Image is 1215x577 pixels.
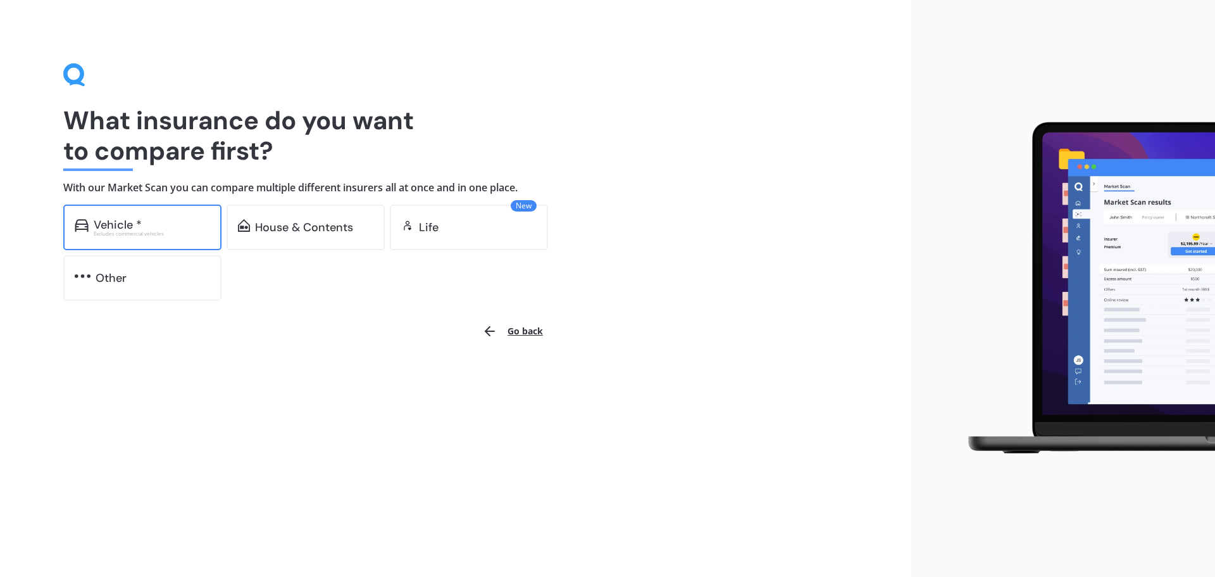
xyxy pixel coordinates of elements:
[238,219,250,232] img: home-and-contents.b802091223b8502ef2dd.svg
[63,105,848,166] h1: What insurance do you want to compare first?
[75,270,90,282] img: other.81dba5aafe580aa69f38.svg
[75,219,89,232] img: car.f15378c7a67c060ca3f3.svg
[419,221,439,234] div: Life
[511,200,537,212] span: New
[950,115,1215,463] img: laptop.webp
[94,219,142,231] div: Vehicle *
[401,219,414,232] img: life.f720d6a2d7cdcd3ad642.svg
[475,316,551,346] button: Go back
[255,221,353,234] div: House & Contents
[94,231,210,236] div: Excludes commercial vehicles
[96,272,127,284] div: Other
[63,181,848,194] h4: With our Market Scan you can compare multiple different insurers all at once and in one place.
